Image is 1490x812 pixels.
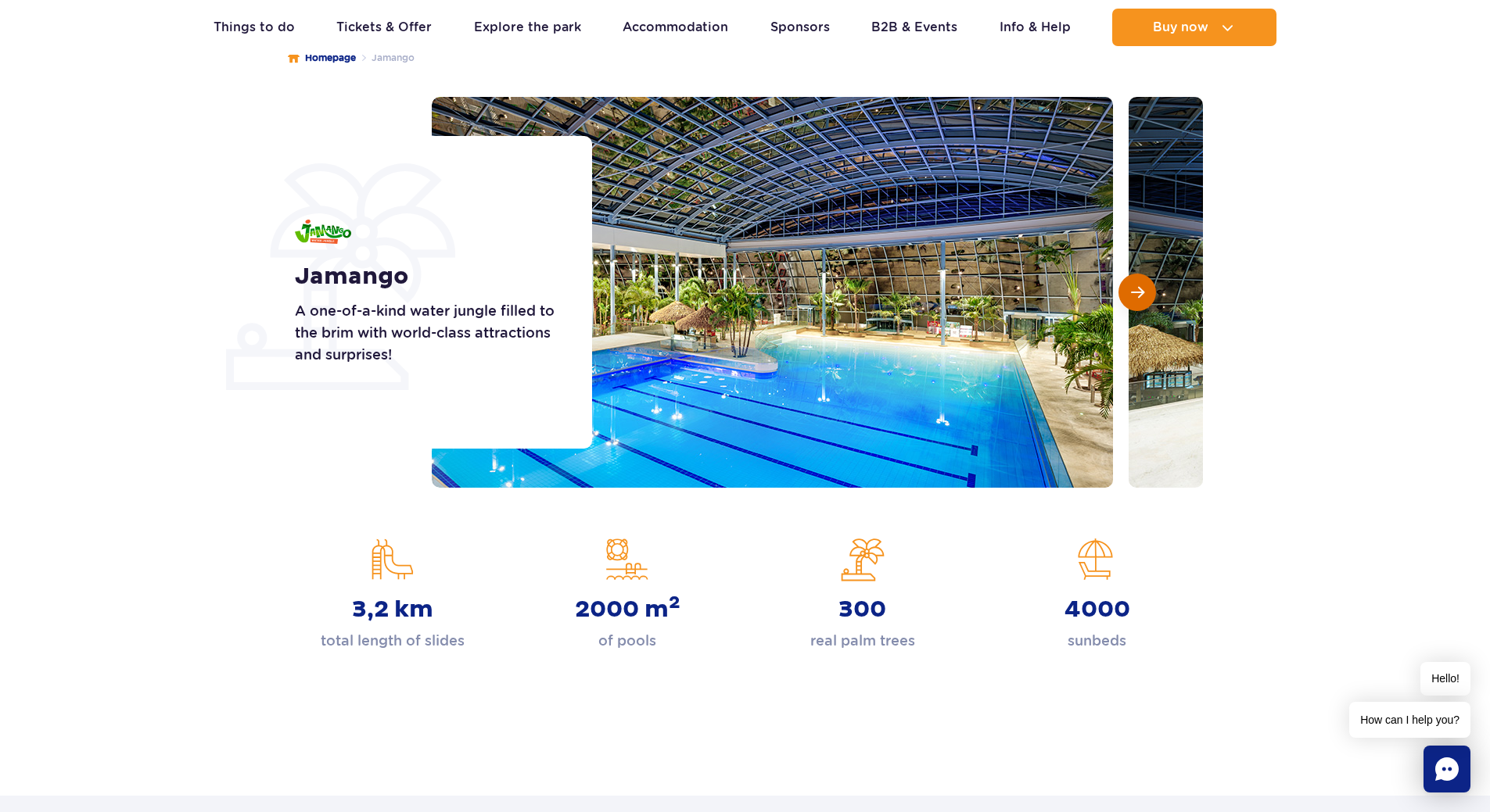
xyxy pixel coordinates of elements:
sup: 2 [669,592,680,613]
p: A one-of-a-kind water jungle filled to the brim with world-class attractions and surprises! [295,300,557,366]
a: Homepage [288,50,356,66]
span: Buy now [1153,20,1208,34]
a: Accommodation [623,9,728,46]
a: B2B & Events [871,9,957,46]
span: How can I help you? [1349,702,1470,738]
button: Buy now [1112,9,1276,46]
p: sunbeds [1068,630,1126,652]
li: Jamango [356,50,415,66]
p: total length of slides [321,630,465,652]
button: Next slide [1118,274,1156,311]
p: of pools [598,630,656,652]
span: Hello! [1420,662,1470,696]
p: real palm trees [810,630,915,652]
a: Things to do [214,9,295,46]
img: Jamango [295,220,351,244]
a: Tickets & Offer [336,9,432,46]
strong: 3,2 km [352,596,433,624]
h1: Jamango [295,263,557,291]
strong: 300 [838,596,886,624]
strong: 2000 m [575,596,680,624]
a: Info & Help [1000,9,1071,46]
strong: 4000 [1065,596,1130,624]
a: Sponsors [770,9,830,46]
a: Explore the park [474,9,581,46]
div: Chat [1424,746,1470,792]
